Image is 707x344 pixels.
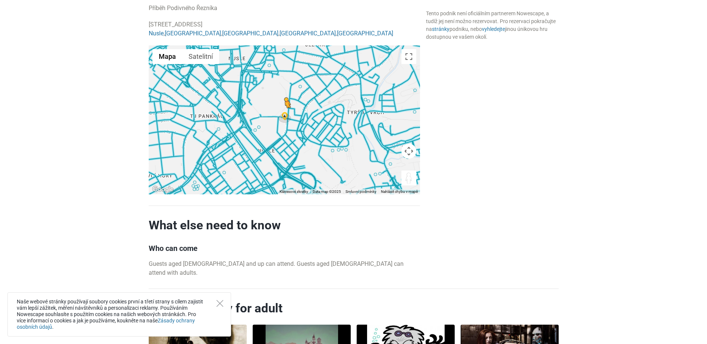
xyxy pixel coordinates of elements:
[217,300,223,307] button: Close
[7,292,231,337] div: Naše webové stránky používají soubory cookies první a třetí strany s cílem zajistit vám lepší záž...
[426,10,559,41] div: Tento podnik není oficiálním partnerem Nowescape, a tudíž jej není možno rezervovat. Pro rezervac...
[345,189,376,194] a: Smluvní podmínky (otevře se na nové kartě)
[381,189,418,194] a: Nahlásit chybu v mapě
[152,49,182,64] button: Zobrazit mapu s ulicemi
[182,49,219,64] button: Zobrazit satelitní snímky
[337,30,393,37] a: [GEOGRAPHIC_DATA]
[149,4,420,13] p: Příběh Podivného Řezníka
[149,20,420,38] p: [STREET_ADDRESS] , , , ,
[151,185,175,194] img: Google
[401,144,416,159] button: Ovládání kamery na mapě
[401,49,416,64] button: Přepnout zobrazení na celou obrazovku
[165,30,221,37] a: [GEOGRAPHIC_DATA]
[432,26,449,32] a: stránky
[149,244,420,253] h3: Who can come
[482,26,505,32] a: vyhledejte
[222,30,278,37] a: [GEOGRAPHIC_DATA]
[149,259,420,277] p: Guests aged [DEMOGRAPHIC_DATA] and up can attend. Guests aged [DEMOGRAPHIC_DATA] can attend with ...
[17,318,195,330] a: Zásady ochrany osobních údajů
[151,185,175,194] a: Otevřít tuto oblast v Mapách Google (otevře nové okno)
[280,30,336,37] a: [GEOGRAPHIC_DATA]
[313,189,341,194] span: Data map ©2025
[280,189,308,194] button: Klávesové zkratky
[149,218,420,233] h2: What else need to know
[149,30,164,37] a: Nusle
[149,301,559,316] h2: Nearby aktivity for adult
[401,171,416,185] button: Přetažením panáčka na mapu otevřete Street View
